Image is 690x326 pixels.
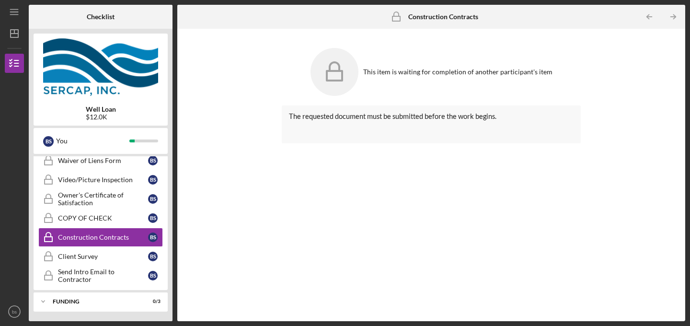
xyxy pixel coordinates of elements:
div: b s [148,252,158,261]
div: b s [148,213,158,223]
a: Send Intro Email to Contractorbs [38,266,163,285]
div: b s [148,194,158,204]
div: b s [148,175,158,185]
div: You [56,133,129,149]
a: Construction Contractsbs [38,228,163,247]
button: bs [5,302,24,321]
div: b s [148,271,158,280]
a: Client Surveybs [38,247,163,266]
img: Product logo [34,38,168,96]
div: Owner's Certificate of Satisfaction [58,191,148,207]
div: b s [148,233,158,242]
a: Waiver of Liens Formbs [38,151,163,170]
div: 0 / 3 [143,299,161,304]
div: Waiver of Liens Form [58,157,148,164]
text: bs [12,309,17,314]
div: b s [148,156,158,165]
span: The requested document must be submitted before the work begins. [289,112,496,120]
b: Construction Contracts [408,13,478,21]
div: b s [43,136,54,147]
div: COPY OF CHECK [58,214,148,222]
a: Owner's Certificate of Satisfactionbs [38,189,163,209]
div: Construction Contracts [58,233,148,241]
div: This item is waiting for completion of another participant's item [363,68,552,76]
div: Video/Picture Inspection [58,176,148,184]
div: Send Intro Email to Contractor [58,268,148,283]
b: Well Loan [86,105,116,113]
div: Funding [53,299,137,304]
b: Checklist [87,13,115,21]
div: $12.0K [86,113,116,121]
div: Client Survey [58,253,148,260]
a: COPY OF CHECKbs [38,209,163,228]
a: Video/Picture Inspectionbs [38,170,163,189]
